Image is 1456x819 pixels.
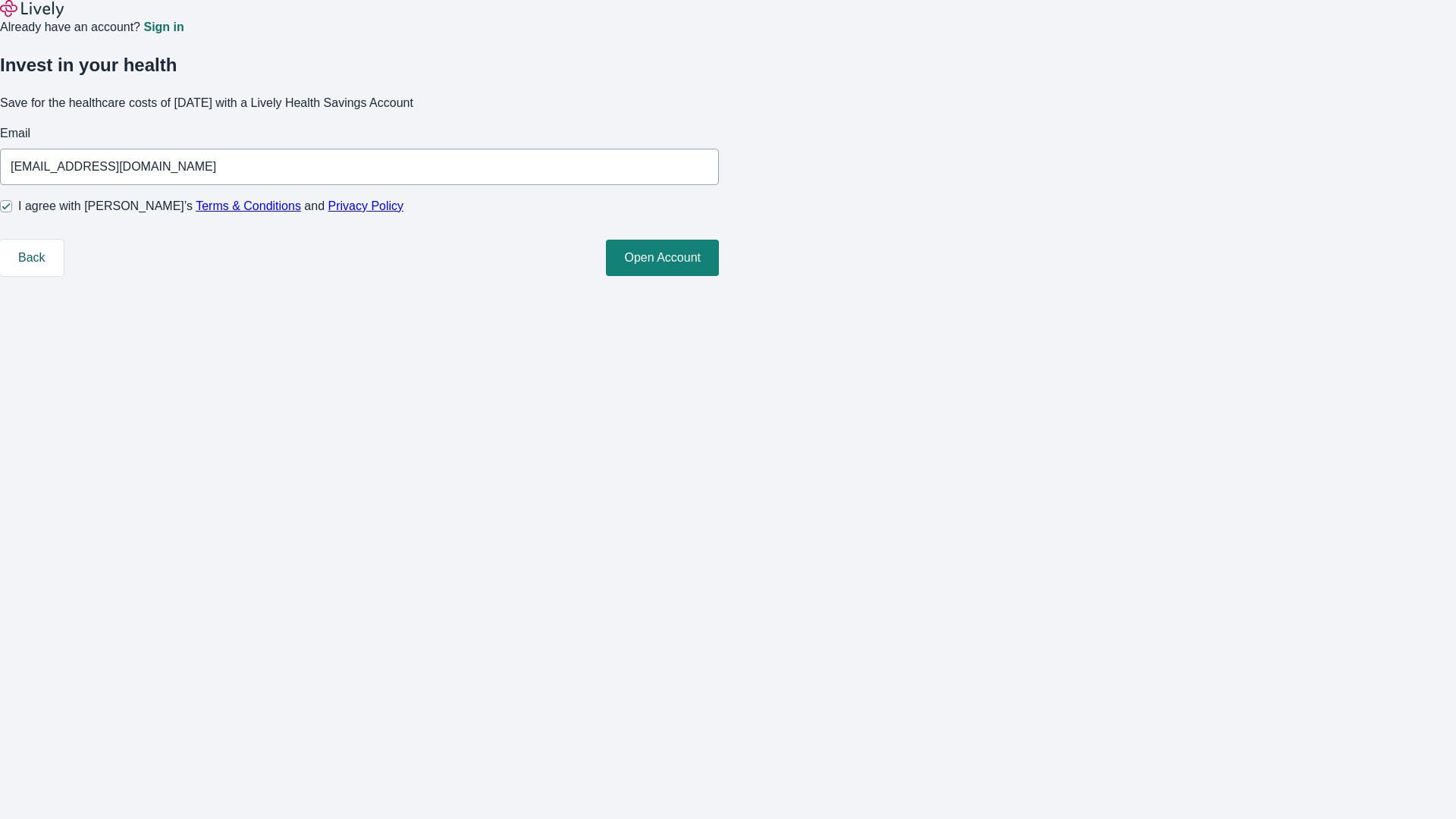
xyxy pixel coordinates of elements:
a: Privacy Policy [328,199,404,212]
a: Terms & Conditions [196,199,301,212]
button: Open Account [606,240,719,276]
a: Sign in [143,21,184,33]
span: I agree with [PERSON_NAME]’s and [18,197,403,215]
